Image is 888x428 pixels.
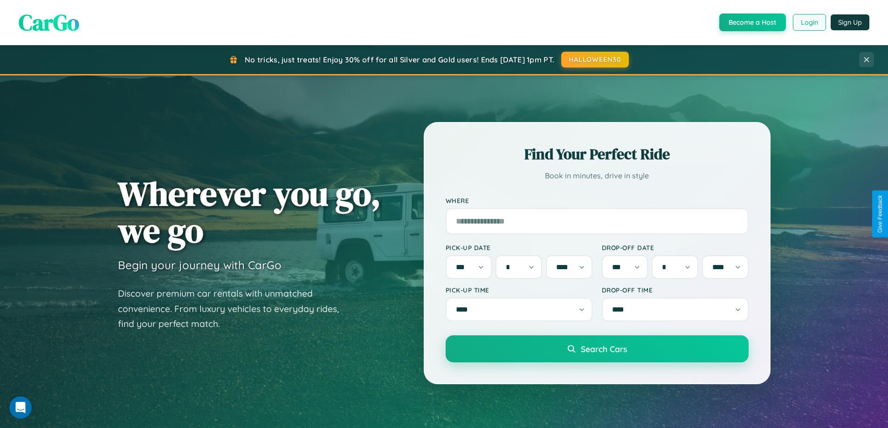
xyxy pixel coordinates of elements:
[245,55,554,64] span: No tricks, just treats! Enjoy 30% off for all Silver and Gold users! Ends [DATE] 1pm PT.
[118,258,282,272] h3: Begin your journey with CarGo
[446,244,592,251] label: Pick-up Date
[719,14,786,31] button: Become a Host
[446,144,749,164] h2: Find Your Perfect Ride
[581,344,627,354] span: Search Cars
[9,396,32,419] iframe: Intercom live chat
[19,7,79,38] span: CarGo
[602,286,749,294] label: Drop-off Time
[446,169,749,183] p: Book in minutes, drive in style
[446,335,749,362] button: Search Cars
[831,14,869,30] button: Sign Up
[118,286,351,332] p: Discover premium car rentals with unmatched convenience. From luxury vehicles to everyday rides, ...
[602,244,749,251] label: Drop-off Date
[446,286,592,294] label: Pick-up Time
[118,175,381,249] h1: Wherever you go, we go
[793,14,826,31] button: Login
[446,197,749,204] label: Where
[561,52,629,68] button: HALLOWEEN30
[877,195,883,233] div: Give Feedback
